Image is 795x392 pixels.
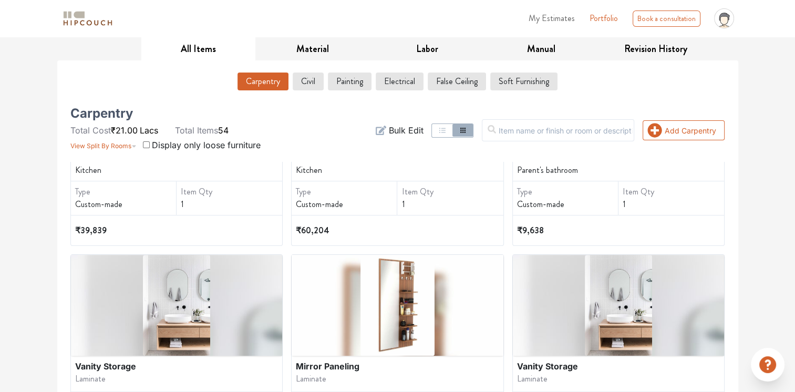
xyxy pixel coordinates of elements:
[293,73,324,90] button: Civil
[401,198,503,211] div: 1
[255,37,370,61] button: Material
[623,198,724,211] div: 1
[643,120,725,140] button: Add Carpentry
[70,125,111,136] span: Total Cost
[141,37,256,61] button: All Items
[328,73,371,90] button: Painting
[111,125,138,136] span: ₹21.00
[70,142,131,150] span: View Split By Rooms
[75,198,176,211] div: Custom-made
[428,73,486,90] button: False Ceiling
[517,198,618,211] div: Custom-made
[598,37,713,61] button: Revision History
[75,164,283,177] div: Kitchen
[70,109,133,118] h5: Carpentry
[370,37,484,61] button: Labor
[376,73,424,90] button: Electrical
[517,224,544,236] span: ₹9,638
[623,185,724,198] div: Item Qty
[75,360,278,373] div: Vanity Storage
[517,360,720,373] div: Vanity Storage
[140,125,158,136] span: Lacs
[75,373,278,383] div: Laminate
[633,11,700,27] div: Book a consultation
[296,224,329,236] span: ₹60,204
[484,37,598,61] button: Manual
[296,373,499,383] div: Laminate
[517,373,720,383] div: Laminate
[61,7,114,30] span: logo-horizontal.svg
[490,73,557,90] button: Soft Furnishing
[296,164,503,177] div: Kitchen
[181,198,282,211] div: 1
[75,185,176,198] div: Type
[517,185,618,198] div: Type
[70,137,137,151] button: View Split By Rooms
[296,185,397,198] div: Type
[482,119,634,141] input: Item name or finish or room or description
[401,185,503,198] div: Item Qty
[388,124,423,137] span: Bulk Edit
[175,124,229,137] li: 54
[296,360,499,373] div: Mirror Paneling
[529,12,575,24] span: My Estimates
[590,12,618,25] a: Portfolio
[376,124,423,137] button: Bulk Edit
[181,185,282,198] div: Item Qty
[296,198,397,211] div: Custom-made
[152,140,261,150] span: Display only loose furniture
[238,73,288,90] button: Carpentry
[517,164,725,177] div: Parent's bathroom
[75,224,107,236] span: ₹39,839
[61,9,114,28] img: logo-horizontal.svg
[175,125,218,136] span: Total Items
